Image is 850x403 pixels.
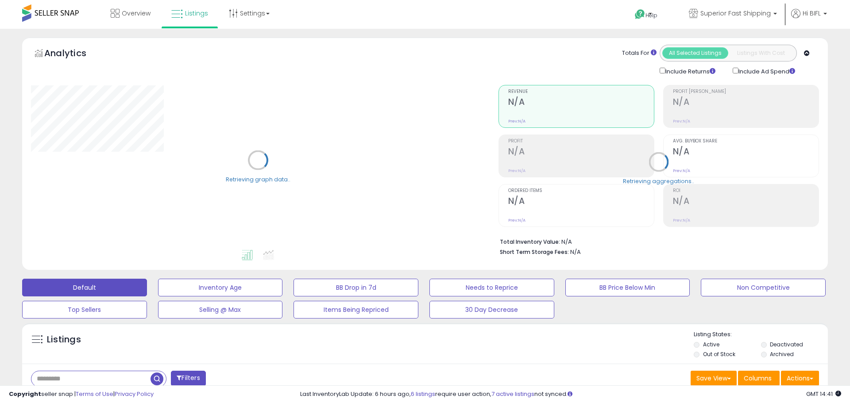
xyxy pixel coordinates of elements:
div: Retrieving aggregations.. [623,177,694,185]
div: Include Returns [653,66,726,76]
a: 6 listings [411,390,435,398]
button: Columns [738,371,780,386]
button: Inventory Age [158,279,283,296]
button: BB Drop in 7d [294,279,418,296]
div: Totals For [622,49,657,58]
label: Active [703,341,719,348]
button: All Selected Listings [662,47,728,59]
button: Non Competitive [701,279,826,296]
div: Retrieving graph data.. [226,175,290,183]
label: Archived [770,350,794,358]
a: 7 active listings [491,390,534,398]
span: Listings [185,9,208,18]
label: Deactivated [770,341,803,348]
button: Save View [691,371,737,386]
div: seller snap | | [9,390,154,399]
span: Columns [744,374,772,383]
button: Listings With Cost [728,47,794,59]
span: Hi BIFL [803,9,821,18]
button: Filters [171,371,205,386]
button: Top Sellers [22,301,147,319]
button: BB Price Below Min [565,279,690,296]
span: Help [645,12,657,19]
div: Last InventoryLab Update: 6 hours ago, require user action, not synced. [300,390,841,399]
button: 30 Day Decrease [429,301,554,319]
button: Default [22,279,147,296]
a: Hi BIFL [791,9,827,29]
p: Listing States: [694,330,827,339]
span: Superior Fast Shipping [700,9,771,18]
button: Selling @ Max [158,301,283,319]
label: Out of Stock [703,350,735,358]
strong: Copyright [9,390,41,398]
button: Needs to Reprice [429,279,554,296]
button: Items Being Repriced [294,301,418,319]
h5: Analytics [44,47,104,61]
span: Overview [122,9,151,18]
button: Actions [781,371,819,386]
div: Include Ad Spend [726,66,809,76]
h5: Listings [47,334,81,346]
a: Privacy Policy [115,390,154,398]
i: Get Help [634,9,645,20]
span: 2025-08-12 14:41 GMT [806,390,841,398]
a: Terms of Use [76,390,113,398]
a: Help [628,2,675,29]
